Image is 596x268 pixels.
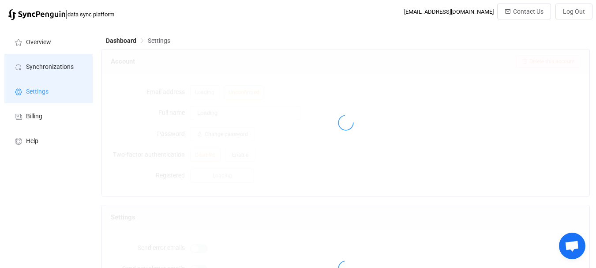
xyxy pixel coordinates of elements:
a: Billing [4,103,93,128]
span: Synchronizations [26,64,74,71]
a: Help [4,128,93,153]
span: Contact Us [513,8,544,15]
span: Billing [26,113,42,120]
a: Synchronizations [4,54,93,79]
div: Breadcrumb [106,38,170,44]
span: Log Out [563,8,585,15]
a: Settings [4,79,93,103]
img: syncpenguin.svg [8,9,65,20]
a: Overview [4,29,93,54]
button: Log Out [555,4,592,19]
a: |data sync platform [8,8,114,20]
span: Settings [148,37,170,44]
div: Open chat [559,233,585,259]
span: Help [26,138,38,145]
button: Contact Us [497,4,551,19]
div: [EMAIL_ADDRESS][DOMAIN_NAME] [404,8,494,15]
span: | [65,8,67,20]
span: Overview [26,39,51,46]
span: Dashboard [106,37,136,44]
span: data sync platform [67,11,114,18]
span: Settings [26,88,49,95]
